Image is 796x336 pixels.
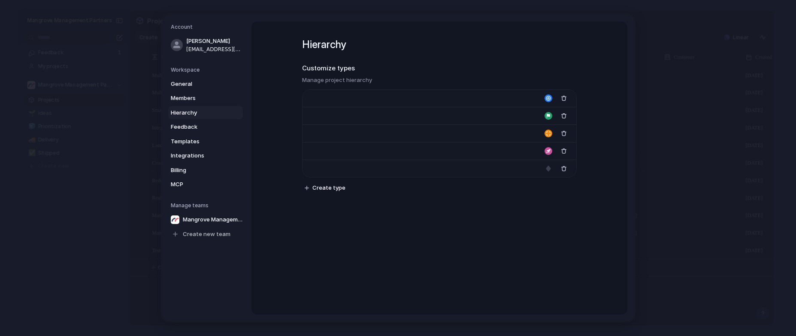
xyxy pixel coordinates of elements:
[171,151,226,160] span: Integrations
[168,120,243,134] a: Feedback
[171,202,243,209] h5: Manage teams
[168,213,247,227] a: Mangrove Management Partners
[168,227,247,241] a: Create new team
[168,91,243,105] a: Members
[168,163,243,177] a: Billing
[183,230,230,239] span: Create new team
[171,66,243,74] h5: Workspace
[171,180,226,189] span: MCP
[186,45,241,53] span: [EMAIL_ADDRESS][DOMAIN_NAME]
[302,37,577,52] h1: Hierarchy
[183,215,245,224] span: Mangrove Management Partners
[186,37,241,45] span: [PERSON_NAME]
[168,77,243,91] a: General
[171,109,226,117] span: Hierarchy
[168,135,243,148] a: Templates
[171,23,243,31] h5: Account
[168,149,243,163] a: Integrations
[301,182,349,194] button: Create type
[171,166,226,175] span: Billing
[171,80,226,88] span: General
[168,106,243,120] a: Hierarchy
[168,34,243,56] a: [PERSON_NAME][EMAIL_ADDRESS][DOMAIN_NAME]
[302,76,577,85] h3: Manage project hierarchy
[168,178,243,191] a: MCP
[171,123,226,131] span: Feedback
[312,184,345,192] span: Create type
[171,94,226,103] span: Members
[171,137,226,146] span: Templates
[302,64,577,73] h2: Customize types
